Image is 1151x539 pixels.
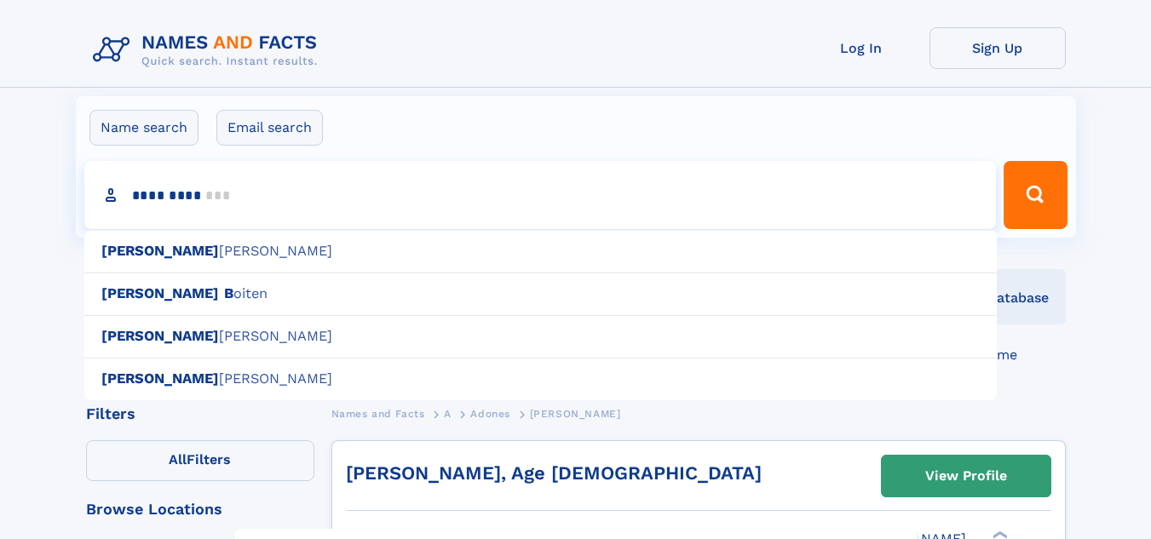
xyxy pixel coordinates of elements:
div: oiten [84,272,997,316]
div: View Profile [925,456,1007,496]
img: Logo Names and Facts [86,27,331,73]
span: A [444,408,452,420]
div: Browse Locations [86,502,314,517]
span: All [169,451,187,467]
div: [PERSON_NAME] [84,315,997,358]
a: Names and Facts [331,403,425,424]
span: [PERSON_NAME] [530,408,621,420]
label: Email search [216,110,323,146]
div: [PERSON_NAME] [84,230,997,273]
div: [PERSON_NAME] [84,358,997,401]
b: [PERSON_NAME] [101,285,219,301]
b: [PERSON_NAME] [101,370,219,387]
label: Name search [89,110,199,146]
input: search input [84,161,997,229]
a: Log In [793,27,929,69]
a: [PERSON_NAME], Age [DEMOGRAPHIC_DATA] [346,462,762,484]
label: Filters [86,440,314,481]
span: Adones [470,408,510,420]
a: A [444,403,452,424]
b: B [224,285,233,301]
a: Sign Up [929,27,1066,69]
a: Adones [470,403,510,424]
b: [PERSON_NAME] [101,328,219,344]
b: [PERSON_NAME] [101,243,219,259]
div: Filters [86,406,314,421]
button: Search Button [1004,161,1067,229]
a: View Profile [882,456,1050,496]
